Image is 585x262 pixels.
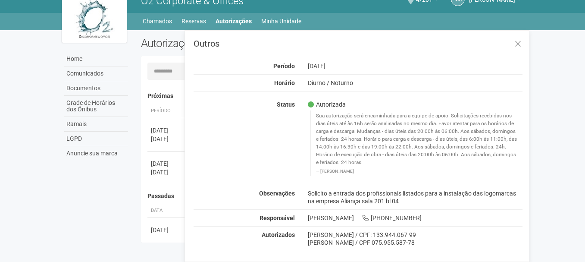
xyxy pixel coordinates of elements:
[64,117,128,132] a: Ramais
[308,239,523,246] div: [PERSON_NAME] / CPF 075.955.587-78
[147,204,186,218] th: Data
[301,62,529,70] div: [DATE]
[262,231,295,238] strong: Autorizados
[194,39,522,48] h3: Outros
[301,79,529,87] div: Diurno / Noturno
[273,63,295,69] strong: Período
[64,52,128,66] a: Home
[259,190,295,197] strong: Observações
[274,79,295,86] strong: Horário
[261,15,301,27] a: Minha Unidade
[64,81,128,96] a: Documentos
[143,15,172,27] a: Chamados
[277,101,295,108] strong: Status
[308,231,523,239] div: [PERSON_NAME] / CPF: 133.944.067-99
[216,15,252,27] a: Autorizações
[147,93,517,99] h4: Próximas
[147,104,186,118] th: Período
[64,132,128,146] a: LGPD
[151,226,183,234] div: [DATE]
[151,126,183,135] div: [DATE]
[151,159,183,168] div: [DATE]
[181,15,206,27] a: Reservas
[301,189,529,205] div: Solicito a entrada dos profissionais listados para a instalação das logomarcas na empresa Aliança...
[151,135,183,143] div: [DATE]
[308,101,346,108] span: Autorizada
[147,193,517,199] h4: Passadas
[151,168,183,177] div: [DATE]
[301,214,529,222] div: [PERSON_NAME] [PHONE_NUMBER]
[64,66,128,81] a: Comunicados
[316,168,518,174] footer: [PERSON_NAME]
[64,96,128,117] a: Grade de Horários dos Ônibus
[141,37,325,50] h2: Autorizações
[260,215,295,221] strong: Responsável
[64,146,128,161] a: Anuncie sua marca
[310,110,523,176] blockquote: Sua autorização será encaminhada para a equipe de apoio. Solicitações recebidas nos dias úteis at...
